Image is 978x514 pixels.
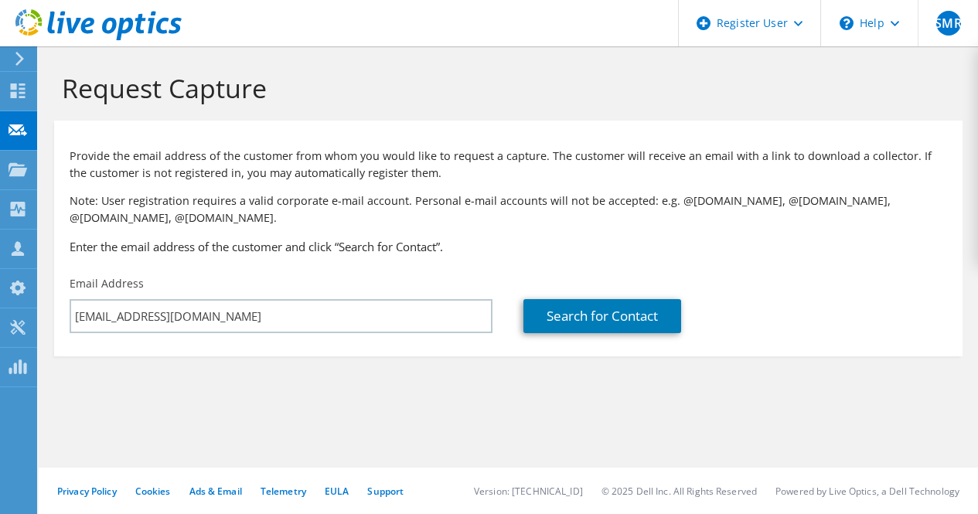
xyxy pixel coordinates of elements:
p: Note: User registration requires a valid corporate e-mail account. Personal e-mail accounts will ... [70,192,947,226]
li: Version: [TECHNICAL_ID] [474,485,583,498]
a: Privacy Policy [57,485,117,498]
a: Support [367,485,404,498]
a: EULA [325,485,349,498]
a: Search for Contact [523,299,681,333]
a: Ads & Email [189,485,242,498]
h3: Enter the email address of the customer and click “Search for Contact”. [70,238,947,255]
span: SMR [936,11,961,36]
a: Telemetry [261,485,306,498]
li: © 2025 Dell Inc. All Rights Reserved [601,485,757,498]
label: Email Address [70,276,144,291]
h1: Request Capture [62,72,947,104]
a: Cookies [135,485,171,498]
p: Provide the email address of the customer from whom you would like to request a capture. The cust... [70,148,947,182]
svg: \n [840,16,854,30]
li: Powered by Live Optics, a Dell Technology [775,485,959,498]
